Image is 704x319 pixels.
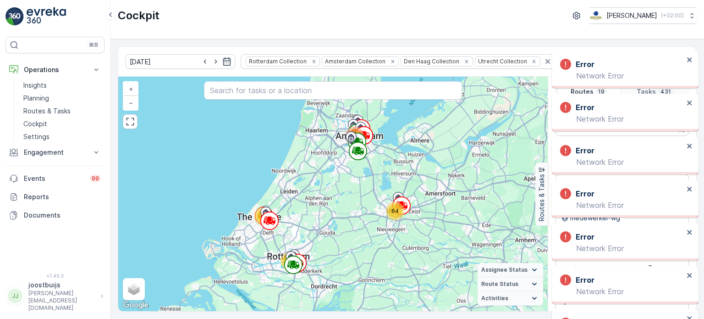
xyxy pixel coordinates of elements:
div: 251 [346,127,364,145]
p: Cockpit [23,119,47,129]
div: Remove Amsterdam Collection [388,58,398,65]
span: v 1.49.3 [5,273,104,279]
p: [PERSON_NAME][EMAIL_ADDRESS][DOMAIN_NAME] [28,290,96,312]
a: Open this area in Google Maps (opens a new window) [121,299,151,311]
p: Settings [23,132,49,141]
p: Network Error [560,158,684,166]
div: Remove Utrecht Collection [529,58,539,65]
span: Assignee Status [481,266,528,274]
a: Reports [5,188,104,206]
button: close [687,272,693,280]
div: Utrecht Collection [475,57,528,66]
div: 64 [386,202,404,220]
h3: Error [576,145,594,156]
a: Zoom Out [124,96,137,110]
button: close [687,142,693,151]
img: Google [121,299,151,311]
div: Amsterdam Collection [322,57,387,66]
button: JJjoostbuijs[PERSON_NAME][EMAIL_ADDRESS][DOMAIN_NAME] [5,280,104,312]
a: Insights [20,79,104,92]
p: Cockpit [118,8,159,23]
a: Planning [20,92,104,105]
a: Zoom In [124,82,137,96]
div: 75 [280,252,299,270]
p: Planning [23,94,49,103]
input: dd/mm/yyyy [126,54,235,69]
p: ⌘B [89,41,98,49]
button: Operations [5,61,104,79]
p: Routes & Tasks [23,106,71,116]
span: Route Status [481,280,518,288]
p: Events [24,174,84,183]
div: 41 [254,207,273,225]
h3: Error [576,188,594,199]
a: Layers [124,279,144,299]
p: Network Error [560,72,684,80]
span: − [129,99,133,106]
span: 64 [391,207,399,214]
div: Remove Rotterdam Collection [309,58,319,65]
div: JJ [8,289,22,303]
p: Network Error [560,201,684,209]
h3: Error [576,231,594,242]
p: Routes & Tasks [537,174,546,221]
p: Network Error [560,287,684,296]
h3: Error [576,59,594,70]
img: logo [5,7,24,26]
button: close [687,185,693,194]
summary: Route Status [478,277,543,291]
a: Documents [5,206,104,224]
p: Engagement [24,148,86,157]
p: Insights [23,81,47,90]
p: Reports [24,192,101,201]
div: Rotterdam Collection [246,57,308,66]
a: Events99 [5,169,104,188]
h3: Error [576,102,594,113]
span: Activities [481,295,508,302]
button: Engagement [5,143,104,162]
button: close [687,99,693,108]
p: Network Error [560,115,684,123]
input: Search for tasks or a location [204,81,462,100]
summary: Activities [478,291,543,306]
p: Operations [24,65,86,74]
summary: Assignee Status [478,263,543,277]
button: close [687,56,693,65]
div: Remove Den Haag Collection [462,58,472,65]
p: Documents [24,211,101,220]
a: Settings [20,130,104,143]
span: + [129,85,133,93]
img: logo_light-DOdMpM7g.png [27,7,66,26]
button: close [687,229,693,237]
p: Network Error [560,244,684,252]
p: 99 [92,175,99,182]
div: Den Haag Collection [401,57,461,66]
h3: Error [576,274,594,285]
a: Routes & Tasks [20,105,104,118]
p: joostbuijs [28,280,96,290]
a: Cockpit [20,118,104,130]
